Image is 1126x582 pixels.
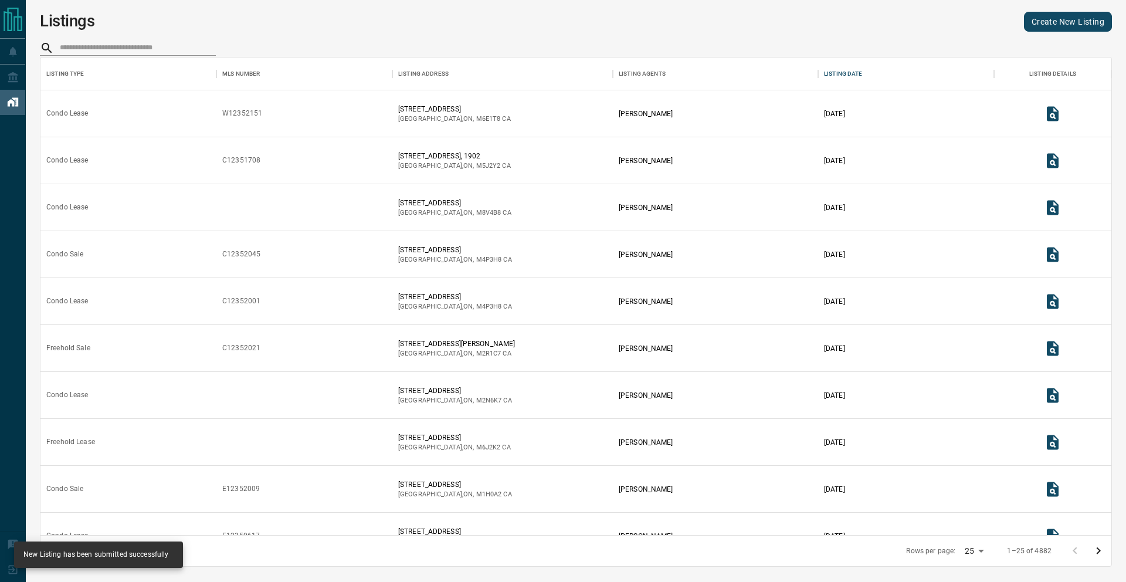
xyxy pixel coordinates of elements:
[824,531,845,542] p: [DATE]
[398,151,511,161] p: [STREET_ADDRESS], 1902
[818,57,994,90] div: Listing Date
[1029,57,1076,90] div: Listing Details
[824,390,845,401] p: [DATE]
[40,12,95,31] h1: Listings
[824,57,863,90] div: Listing Date
[398,443,511,452] p: [GEOGRAPHIC_DATA] , ON , CA
[906,546,955,556] p: Rows per page:
[476,444,501,451] span: m6j2k2
[46,155,88,165] div: Condo Lease
[619,155,673,166] p: [PERSON_NAME]
[398,104,511,114] p: [STREET_ADDRESS]
[1041,149,1064,172] button: View Listing Details
[824,155,845,166] p: [DATE]
[398,255,512,265] p: [GEOGRAPHIC_DATA] , ON , CA
[476,397,502,404] span: m2n6k7
[824,109,845,119] p: [DATE]
[476,115,501,123] span: m6e1t8
[824,249,845,260] p: [DATE]
[216,57,392,90] div: MLS Number
[960,543,988,560] div: 25
[1041,196,1064,219] button: View Listing Details
[222,155,260,165] div: C12351708
[398,208,511,218] p: [GEOGRAPHIC_DATA] , ON , CA
[824,484,845,495] p: [DATE]
[1024,12,1112,32] a: Create New Listing
[1041,337,1064,360] button: View Listing Details
[398,385,512,396] p: [STREET_ADDRESS]
[619,531,673,542] p: [PERSON_NAME]
[398,349,515,358] p: [GEOGRAPHIC_DATA] , ON , CA
[398,57,449,90] div: Listing Address
[46,484,83,494] div: Condo Sale
[46,249,83,259] div: Condo Sale
[398,245,512,255] p: [STREET_ADDRESS]
[398,161,511,171] p: [GEOGRAPHIC_DATA] , ON , CA
[392,57,613,90] div: Listing Address
[476,209,501,216] span: m8v4b8
[222,531,260,541] div: E12350617
[46,296,88,306] div: Condo Lease
[1041,290,1064,313] button: View Listing Details
[619,390,673,401] p: [PERSON_NAME]
[46,57,84,90] div: Listing Type
[1007,546,1052,556] p: 1–25 of 4882
[46,437,95,447] div: Freehold Lease
[476,350,501,357] span: m2r1c7
[619,57,666,90] div: Listing Agents
[46,531,88,541] div: Condo Lease
[1087,539,1110,563] button: Go to next page
[222,343,260,353] div: C12352021
[1041,431,1064,454] button: View Listing Details
[824,437,845,448] p: [DATE]
[619,249,673,260] p: [PERSON_NAME]
[398,396,512,405] p: [GEOGRAPHIC_DATA] , ON , CA
[398,302,512,312] p: [GEOGRAPHIC_DATA] , ON , CA
[398,526,511,537] p: [STREET_ADDRESS]
[1041,525,1064,548] button: View Listing Details
[23,545,169,564] div: New Listing has been submitted successfully
[46,109,88,119] div: Condo Lease
[398,432,511,443] p: [STREET_ADDRESS]
[222,296,260,306] div: C12352001
[619,343,673,354] p: [PERSON_NAME]
[619,484,673,495] p: [PERSON_NAME]
[476,162,501,170] span: m5j2y2
[824,343,845,354] p: [DATE]
[46,343,90,353] div: Freehold Sale
[46,390,88,400] div: Condo Lease
[476,303,502,310] span: m4p3h8
[398,114,511,124] p: [GEOGRAPHIC_DATA] , ON , CA
[222,249,260,259] div: C12352045
[46,202,88,212] div: Condo Lease
[1041,384,1064,407] button: View Listing Details
[994,57,1111,90] div: Listing Details
[222,109,262,119] div: W12352151
[1041,243,1064,266] button: View Listing Details
[398,292,512,302] p: [STREET_ADDRESS]
[40,57,216,90] div: Listing Type
[824,202,845,213] p: [DATE]
[222,484,260,494] div: E12352009
[398,479,512,490] p: [STREET_ADDRESS]
[398,339,515,349] p: [STREET_ADDRESS][PERSON_NAME]
[619,202,673,213] p: [PERSON_NAME]
[613,57,818,90] div: Listing Agents
[1041,102,1064,126] button: View Listing Details
[619,109,673,119] p: [PERSON_NAME]
[398,198,511,208] p: [STREET_ADDRESS]
[398,490,512,499] p: [GEOGRAPHIC_DATA] , ON , CA
[476,256,502,263] span: m4p3h8
[1041,478,1064,501] button: View Listing Details
[619,437,673,448] p: [PERSON_NAME]
[824,296,845,307] p: [DATE]
[222,57,260,90] div: MLS Number
[476,490,502,498] span: m1h0a2
[619,296,673,307] p: [PERSON_NAME]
